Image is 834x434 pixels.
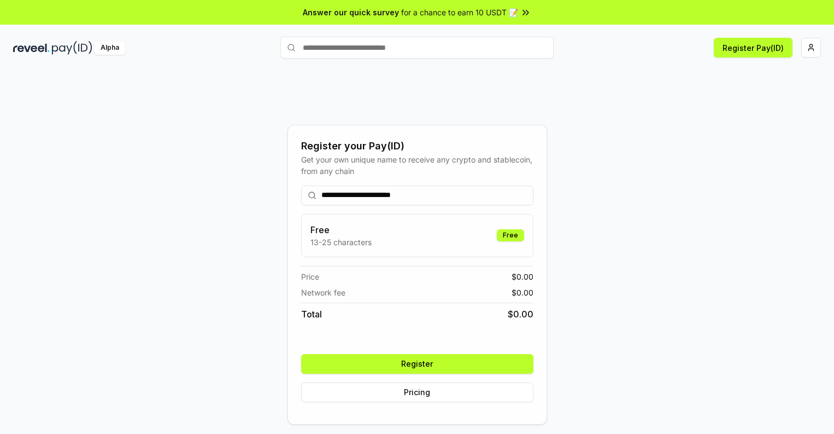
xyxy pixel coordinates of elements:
[497,229,524,241] div: Free
[301,154,533,177] div: Get your own unique name to receive any crypto and stablecoin, from any chain
[310,223,372,236] h3: Free
[508,308,533,321] span: $ 0.00
[512,287,533,298] span: $ 0.00
[303,7,399,18] span: Answer our quick survey
[13,41,50,55] img: reveel_dark
[52,41,92,55] img: pay_id
[310,236,372,248] p: 13-25 characters
[714,38,792,57] button: Register Pay(ID)
[95,41,125,55] div: Alpha
[401,7,518,18] span: for a chance to earn 10 USDT 📝
[301,354,533,374] button: Register
[301,308,322,321] span: Total
[301,287,345,298] span: Network fee
[301,271,319,282] span: Price
[301,383,533,402] button: Pricing
[512,271,533,282] span: $ 0.00
[301,138,533,154] div: Register your Pay(ID)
